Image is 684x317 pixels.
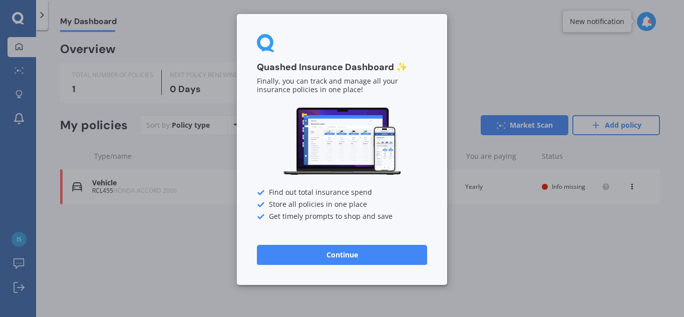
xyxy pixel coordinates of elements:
[257,77,427,94] p: Finally, you can track and manage all your insurance policies in one place!
[257,189,427,197] div: Find out total insurance spend
[257,201,427,209] div: Store all policies in one place
[282,106,402,177] img: Dashboard
[257,245,427,265] button: Continue
[257,62,427,73] h3: Quashed Insurance Dashboard ✨
[257,213,427,221] div: Get timely prompts to shop and save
